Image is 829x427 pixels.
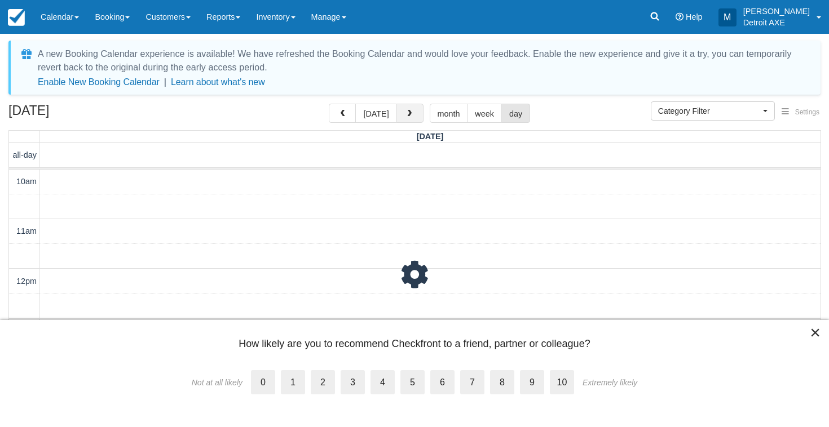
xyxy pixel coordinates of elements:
[430,104,468,123] button: month
[371,370,395,394] label: 4
[501,104,530,123] button: day
[192,378,242,387] div: Not at all likely
[467,104,502,123] button: week
[400,370,425,394] label: 5
[743,6,810,17] p: [PERSON_NAME]
[676,13,684,21] i: Help
[795,108,819,116] span: Settings
[13,150,37,159] span: all-day
[17,337,812,357] div: How likely are you to recommend Checkfront to a friend, partner or colleague?
[810,323,821,341] button: Close
[520,370,544,394] label: 9
[658,105,760,117] span: Category Filter
[251,370,275,394] label: 0
[38,77,160,88] button: Enable New Booking Calendar
[8,104,151,124] h2: [DATE]
[341,370,365,394] label: 3
[16,177,37,186] span: 10am
[281,370,305,394] label: 1
[171,77,265,87] a: Learn about what's new
[417,132,444,141] span: [DATE]
[490,370,514,394] label: 8
[550,370,574,394] label: 10
[311,370,335,394] label: 2
[460,370,484,394] label: 7
[686,12,703,21] span: Help
[16,226,37,235] span: 11am
[743,17,810,28] p: Detroit AXE
[583,378,637,387] div: Extremely likely
[355,104,396,123] button: [DATE]
[164,77,166,87] span: |
[38,47,807,74] div: A new Booking Calendar experience is available! We have refreshed the Booking Calendar and would ...
[430,370,455,394] label: 6
[8,9,25,26] img: checkfront-main-nav-mini-logo.png
[16,277,37,286] span: 12pm
[718,8,737,26] div: M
